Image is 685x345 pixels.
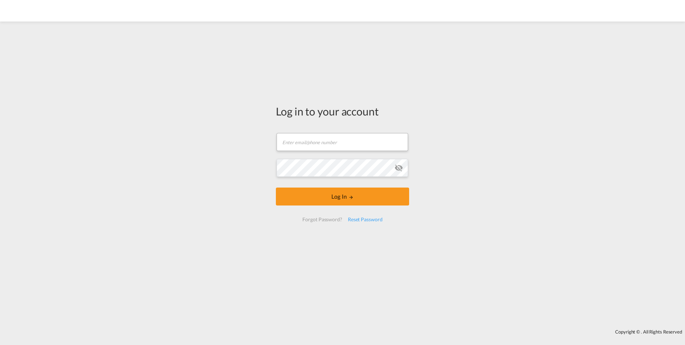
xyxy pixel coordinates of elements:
div: Reset Password [345,213,385,226]
div: Forgot Password? [300,213,345,226]
input: Enter email/phone number [277,133,408,151]
md-icon: icon-eye-off [394,164,403,172]
div: Log in to your account [276,104,409,119]
button: LOGIN [276,188,409,205]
